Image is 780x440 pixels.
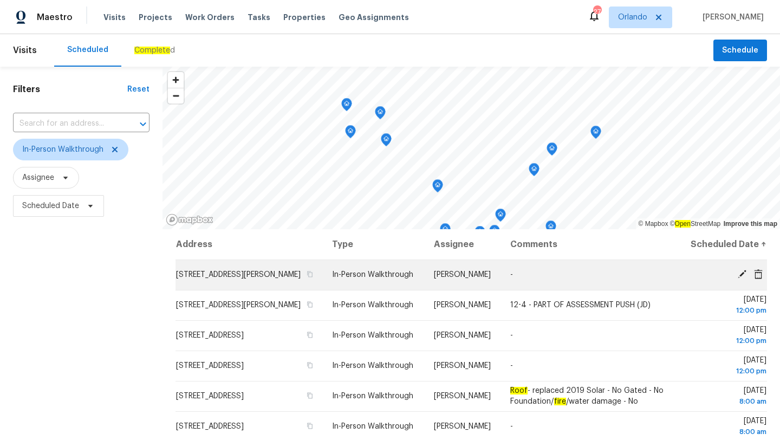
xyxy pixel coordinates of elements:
[127,84,149,95] div: Reset
[22,200,79,211] span: Scheduled Date
[305,330,315,340] button: Copy Address
[440,223,451,240] div: Map marker
[375,106,386,123] div: Map marker
[434,392,491,400] span: [PERSON_NAME]
[698,12,764,23] span: [PERSON_NAME]
[434,423,491,430] span: [PERSON_NAME]
[688,335,766,346] div: 12:00 pm
[618,12,647,23] span: Orlando
[590,126,601,143] div: Map marker
[175,229,323,260] th: Address
[502,229,679,260] th: Comments
[510,387,528,394] ah_el_jm_1744035119670: Roof
[713,40,767,62] button: Schedule
[67,44,108,55] div: Scheduled
[688,426,766,437] div: 8:00 am
[13,84,127,95] h1: Filters
[434,332,491,339] span: [PERSON_NAME]
[688,296,766,316] span: [DATE]
[593,7,601,17] div: 27
[305,391,315,400] button: Copy Address
[339,12,409,23] span: Geo Assignments
[305,421,315,431] button: Copy Address
[722,44,758,57] span: Schedule
[332,271,413,279] span: In-Person Walkthrough
[510,332,513,339] span: -
[510,423,513,430] span: -
[305,300,315,309] button: Copy Address
[474,226,485,243] div: Map marker
[734,269,750,279] span: Edit
[688,305,766,316] div: 12:00 pm
[688,417,766,437] span: [DATE]
[22,172,54,183] span: Assignee
[688,387,766,407] span: [DATE]
[675,220,691,228] ah_el_jm_1744035306855: Open
[639,220,668,228] a: Mapbox
[489,225,500,242] div: Map marker
[134,47,170,54] ah_el_jm_1744037177693: Complete
[332,301,413,309] span: In-Person Walkthrough
[495,209,506,225] div: Map marker
[168,72,184,88] button: Zoom in
[176,423,244,430] span: [STREET_ADDRESS]
[22,144,103,155] span: In-Person Walkthrough
[341,98,352,115] div: Map marker
[510,301,651,309] span: 12-4 - PART OF ASSESSMENT PUSH (JD)
[547,143,557,159] div: Map marker
[176,392,244,400] span: [STREET_ADDRESS]
[162,67,780,229] canvas: Map
[176,362,244,370] span: [STREET_ADDRESS]
[248,14,270,21] span: Tasks
[332,392,413,400] span: In-Person Walkthrough
[13,115,119,132] input: Search for an address...
[166,213,213,226] a: Mapbox homepage
[103,12,126,23] span: Visits
[529,163,539,180] div: Map marker
[554,398,566,405] ah_el_jm_1744035695279: fire
[545,221,556,237] div: Map marker
[176,332,244,339] span: [STREET_ADDRESS]
[185,12,235,23] span: Work Orders
[434,271,491,279] span: [PERSON_NAME]
[332,423,413,430] span: In-Person Walkthrough
[283,12,326,23] span: Properties
[332,332,413,339] span: In-Person Walkthrough
[510,387,664,405] span: - replaced 2019 Solar - No Gated - No Foundation/ /water damage - No
[688,326,766,346] span: [DATE]
[688,396,766,407] div: 8:00 am
[434,362,491,370] span: [PERSON_NAME]
[168,88,184,103] button: Zoom out
[510,271,513,279] span: -
[679,229,767,260] th: Scheduled Date ↑
[323,229,425,260] th: Type
[724,220,777,228] a: Improve this map
[434,301,491,309] span: [PERSON_NAME]
[688,366,766,377] div: 12:00 pm
[37,12,73,23] span: Maestro
[13,38,37,62] span: Visits
[345,125,356,142] div: Map marker
[176,301,301,309] span: [STREET_ADDRESS][PERSON_NAME]
[332,362,413,370] span: In-Person Walkthrough
[750,269,766,279] span: Cancel
[176,271,301,279] span: [STREET_ADDRESS][PERSON_NAME]
[135,117,151,132] button: Open
[139,12,172,23] span: Projects
[510,362,513,370] span: -
[432,179,443,196] div: Map marker
[670,220,721,228] a: OpenStreetMap
[305,360,315,370] button: Copy Address
[425,229,502,260] th: Assignee
[134,45,175,56] div: d
[381,133,392,150] div: Map marker
[688,357,766,377] span: [DATE]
